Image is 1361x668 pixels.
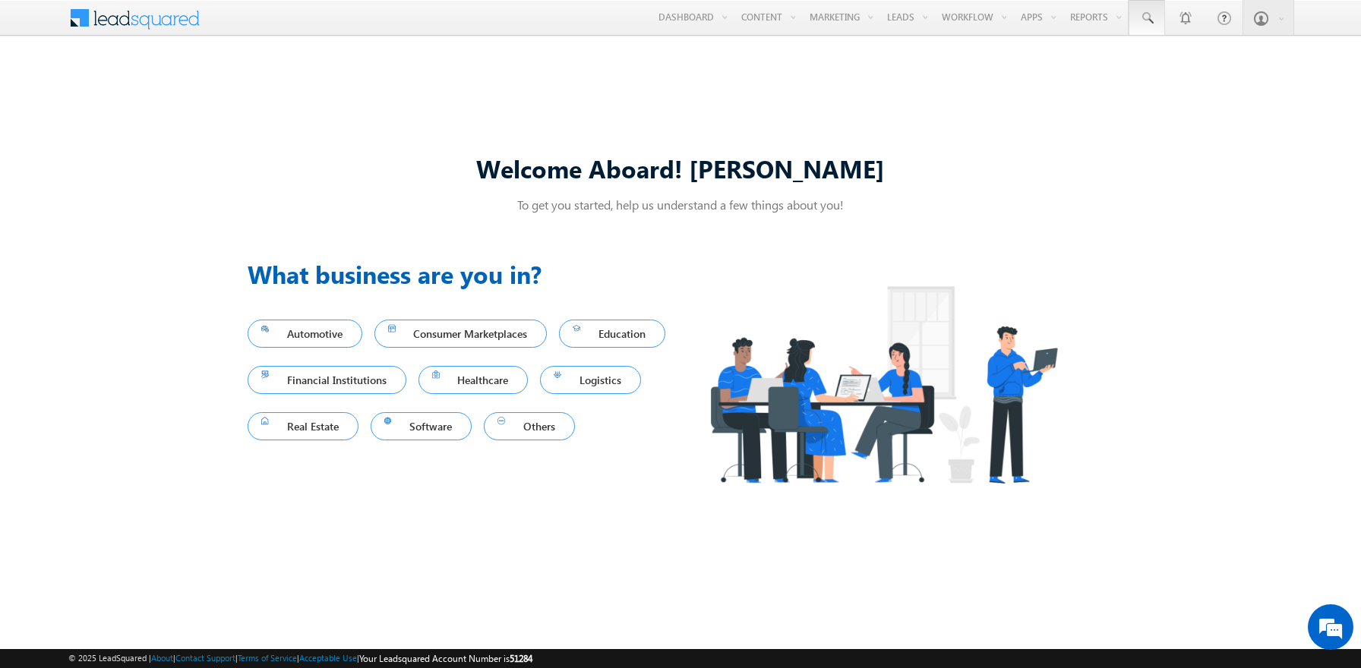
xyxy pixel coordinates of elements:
[68,651,532,666] span: © 2025 LeadSquared | | | | |
[554,370,627,390] span: Logistics
[248,197,1113,213] p: To get you started, help us understand a few things about you!
[151,653,173,663] a: About
[261,416,345,436] span: Real Estate
[497,416,561,436] span: Others
[432,370,515,390] span: Healthcare
[573,323,652,344] span: Education
[359,653,532,664] span: Your Leadsquared Account Number is
[510,653,532,664] span: 51284
[248,152,1113,184] div: Welcome Aboard! [PERSON_NAME]
[175,653,235,663] a: Contact Support
[384,416,459,436] span: Software
[680,256,1086,513] img: Industry.png
[388,323,534,344] span: Consumer Marketplaces
[261,370,393,390] span: Financial Institutions
[238,653,297,663] a: Terms of Service
[248,256,680,292] h3: What business are you in?
[299,653,357,663] a: Acceptable Use
[261,323,349,344] span: Automotive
